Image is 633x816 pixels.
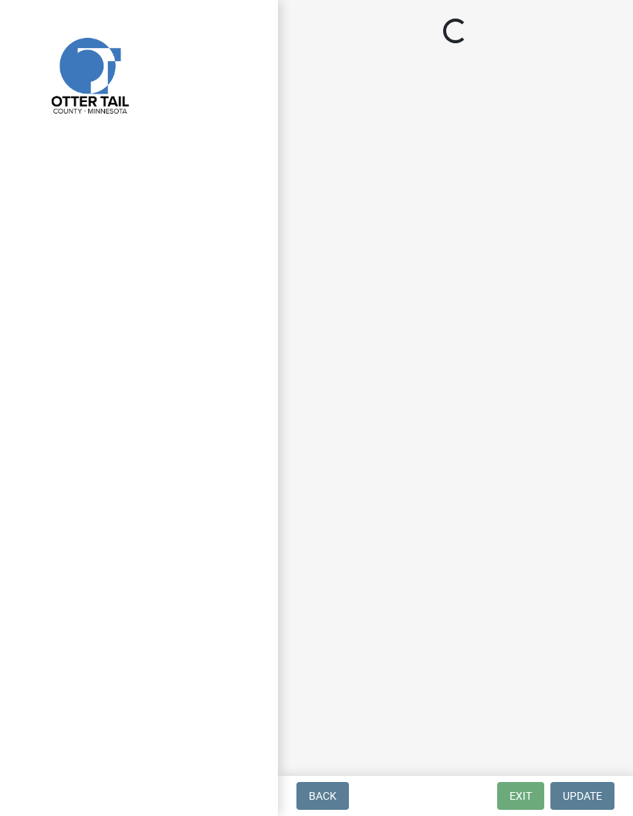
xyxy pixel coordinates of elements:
[497,782,544,810] button: Exit
[563,790,602,802] span: Update
[31,16,147,132] img: Otter Tail County, Minnesota
[296,782,349,810] button: Back
[550,782,614,810] button: Update
[309,790,337,802] span: Back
